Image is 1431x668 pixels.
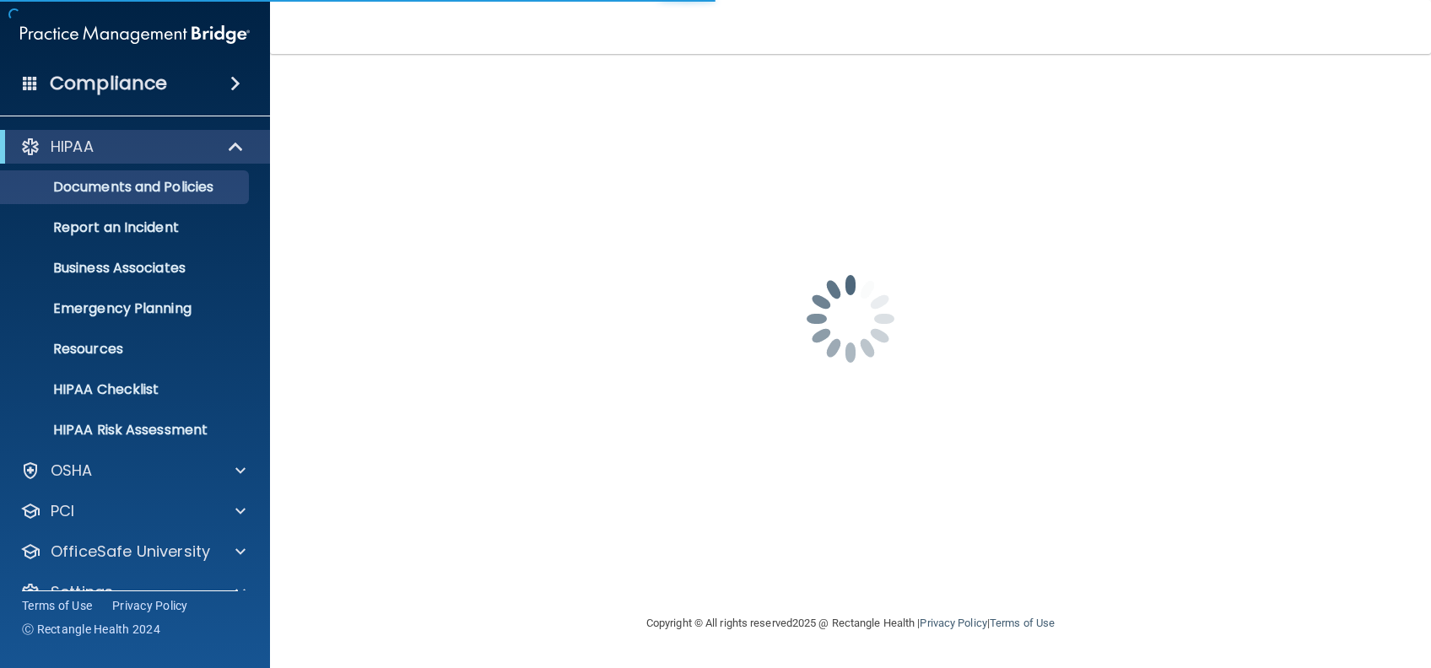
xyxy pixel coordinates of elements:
a: Settings [20,582,246,602]
p: Business Associates [11,260,241,277]
p: Settings [51,582,113,602]
img: spinner.e123f6fc.gif [766,234,935,403]
p: HIPAA [51,137,94,157]
a: Terms of Use [22,597,92,614]
span: Ⓒ Rectangle Health 2024 [22,621,160,638]
p: Emergency Planning [11,300,241,317]
a: PCI [20,501,246,521]
div: Copyright © All rights reserved 2025 @ Rectangle Health | | [543,596,1158,650]
a: Terms of Use [990,617,1055,629]
p: PCI [51,501,74,521]
p: HIPAA Checklist [11,381,241,398]
p: OSHA [51,461,93,481]
p: Report an Incident [11,219,241,236]
a: Privacy Policy [920,617,986,629]
h4: Compliance [50,72,167,95]
img: PMB logo [20,18,250,51]
p: OfficeSafe University [51,541,210,562]
a: OSHA [20,461,246,481]
a: OfficeSafe University [20,541,246,562]
a: Privacy Policy [112,597,188,614]
p: Resources [11,341,241,358]
p: Documents and Policies [11,179,241,196]
p: HIPAA Risk Assessment [11,422,241,439]
a: HIPAA [20,137,245,157]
